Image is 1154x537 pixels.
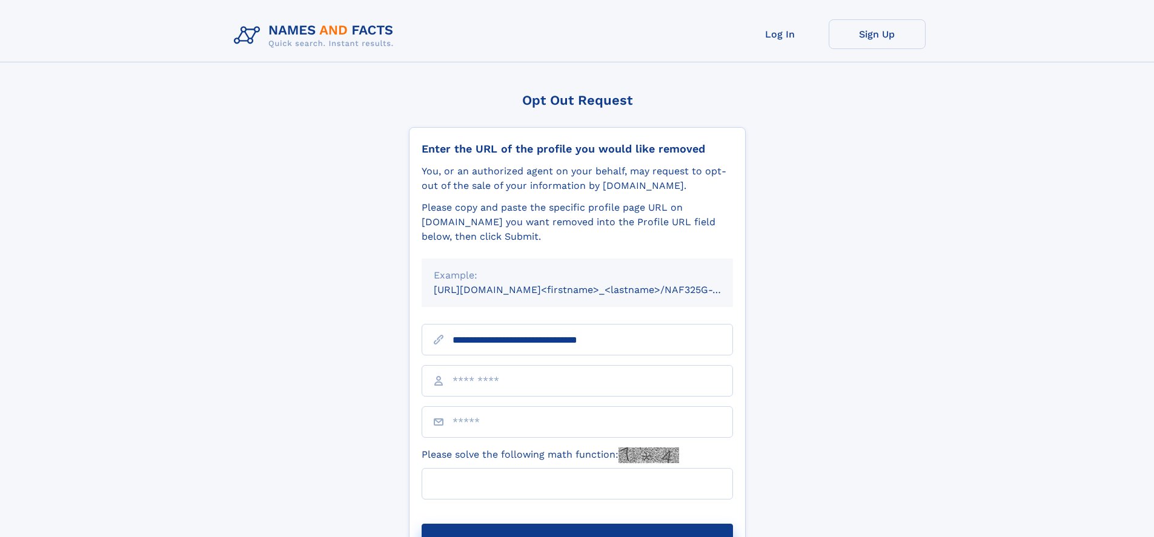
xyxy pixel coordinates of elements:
img: Logo Names and Facts [229,19,403,52]
div: Opt Out Request [409,93,746,108]
div: Please copy and paste the specific profile page URL on [DOMAIN_NAME] you want removed into the Pr... [422,200,733,244]
div: You, or an authorized agent on your behalf, may request to opt-out of the sale of your informatio... [422,164,733,193]
label: Please solve the following math function: [422,447,679,463]
a: Log In [732,19,829,49]
div: Enter the URL of the profile you would like removed [422,142,733,156]
div: Example: [434,268,721,283]
a: Sign Up [829,19,926,49]
small: [URL][DOMAIN_NAME]<firstname>_<lastname>/NAF325G-xxxxxxxx [434,284,756,295]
